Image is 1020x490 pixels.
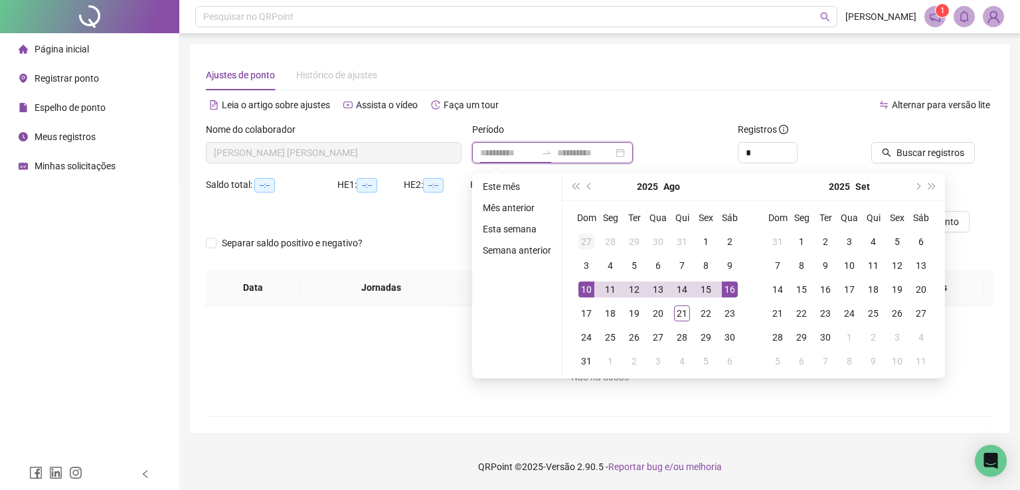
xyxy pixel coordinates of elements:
div: 6 [913,234,929,250]
div: Saldo total: [206,177,337,193]
sup: 1 [936,4,949,17]
div: 2 [626,353,642,369]
span: instagram [69,466,82,479]
div: 27 [913,305,929,321]
span: left [141,469,150,479]
div: 1 [794,234,809,250]
span: bell [958,11,970,23]
td: 2025-09-19 [885,278,909,301]
th: Sáb [909,206,933,230]
td: 2025-08-26 [622,325,646,349]
td: 2025-09-27 [909,301,933,325]
td: 2025-08-02 [718,230,742,254]
td: 2025-07-29 [622,230,646,254]
span: info-circle [779,125,788,134]
th: Ter [813,206,837,230]
div: 21 [770,305,786,321]
span: Minhas solicitações [35,161,116,171]
div: 26 [626,329,642,345]
div: 31 [674,234,690,250]
span: Reportar bug e/ou melhoria [608,461,722,472]
th: Sáb [718,206,742,230]
button: next-year [910,173,924,200]
td: 2025-08-03 [574,254,598,278]
div: 10 [889,353,905,369]
th: Qui [861,206,885,230]
div: 10 [841,258,857,274]
td: 2025-08-25 [598,325,622,349]
th: Entrada 1 [462,270,563,306]
th: Qua [646,206,670,230]
td: 2025-09-13 [909,254,933,278]
td: 2025-09-01 [790,230,813,254]
th: Dom [766,206,790,230]
td: 2025-09-06 [718,349,742,373]
th: Jornadas [299,270,462,306]
button: super-next-year [925,173,940,200]
div: 27 [650,329,666,345]
span: [PERSON_NAME] [845,9,916,24]
td: 2025-08-29 [694,325,718,349]
footer: QRPoint © 2025 - 2.90.5 - [179,444,1020,490]
div: 5 [698,353,714,369]
th: Qua [837,206,861,230]
td: 2025-08-06 [646,254,670,278]
td: 2025-08-10 [574,278,598,301]
button: month panel [663,173,680,200]
td: 2025-08-07 [670,254,694,278]
div: 30 [817,329,833,345]
div: 7 [770,258,786,274]
td: 2025-09-30 [813,325,837,349]
div: 2 [722,234,738,250]
td: 2025-09-05 [694,349,718,373]
span: history [431,100,440,110]
td: 2025-09-06 [909,230,933,254]
td: 2025-09-08 [790,254,813,278]
div: HE 1: [337,177,404,193]
div: 1 [698,234,714,250]
td: 2025-09-26 [885,301,909,325]
td: 2025-07-28 [598,230,622,254]
td: 2025-10-06 [790,349,813,373]
button: Buscar registros [871,142,975,163]
span: Faça um tour [444,100,499,110]
div: 1 [602,353,618,369]
td: 2025-08-27 [646,325,670,349]
th: Qui [670,206,694,230]
td: 2025-08-18 [598,301,622,325]
div: 27 [578,234,594,250]
th: Sex [885,206,909,230]
span: --:-- [254,178,275,193]
span: search [882,148,891,157]
th: Seg [598,206,622,230]
td: 2025-09-18 [861,278,885,301]
div: 3 [889,329,905,345]
div: 10 [578,282,594,297]
div: 5 [770,353,786,369]
td: 2025-09-29 [790,325,813,349]
td: 2025-09-14 [766,278,790,301]
span: swap-right [541,147,552,158]
div: 5 [626,258,642,274]
div: 2 [865,329,881,345]
div: 11 [865,258,881,274]
span: file [19,103,28,112]
td: 2025-07-31 [670,230,694,254]
td: 2025-08-17 [574,301,598,325]
span: facebook [29,466,42,479]
td: 2025-09-12 [885,254,909,278]
td: 2025-10-02 [861,325,885,349]
div: 6 [722,353,738,369]
td: 2025-09-01 [598,349,622,373]
div: 26 [889,305,905,321]
td: 2025-08-01 [694,230,718,254]
td: 2025-09-22 [790,301,813,325]
td: 2025-09-04 [861,230,885,254]
td: 2025-09-10 [837,254,861,278]
div: 2 [817,234,833,250]
td: 2025-08-12 [622,278,646,301]
div: 13 [913,258,929,274]
div: 4 [865,234,881,250]
div: 24 [841,305,857,321]
span: Buscar registros [896,145,964,160]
